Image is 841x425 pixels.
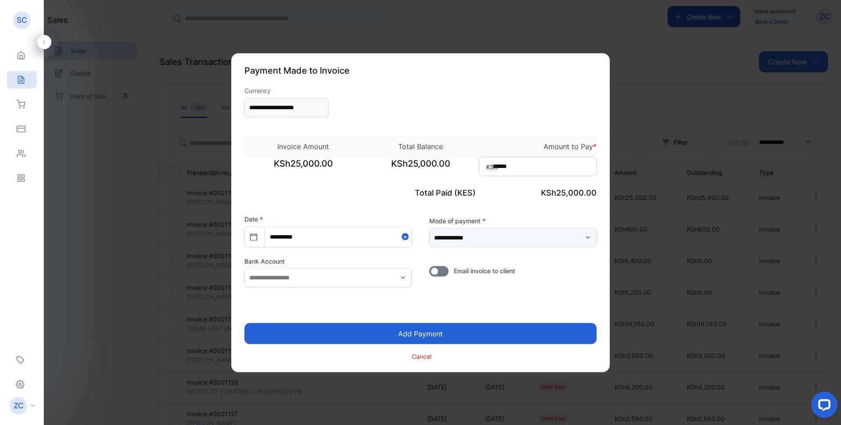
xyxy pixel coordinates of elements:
label: Date [244,215,263,222]
button: Add Payment [244,323,597,344]
span: KSh25,000.00 [244,157,362,179]
p: ZC [14,400,24,411]
p: SC [17,14,27,26]
p: Amount to Pay [479,141,597,151]
span: Email invoice to client [454,266,515,275]
p: Total Balance [362,141,479,151]
label: Currency [244,86,329,95]
p: Payment Made to Invoice [244,64,597,77]
label: Bank Account [244,256,412,265]
iframe: LiveChat chat widget [804,388,841,425]
label: Mode of payment [429,216,597,225]
p: Cancel [412,352,431,361]
button: Close [402,227,411,246]
span: KSh [486,162,498,171]
span: KSh25,000.00 [541,188,597,197]
span: KSh25,000.00 [362,157,479,179]
p: Invoice Amount [244,141,362,151]
p: Total Paid (KES) [362,186,479,198]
